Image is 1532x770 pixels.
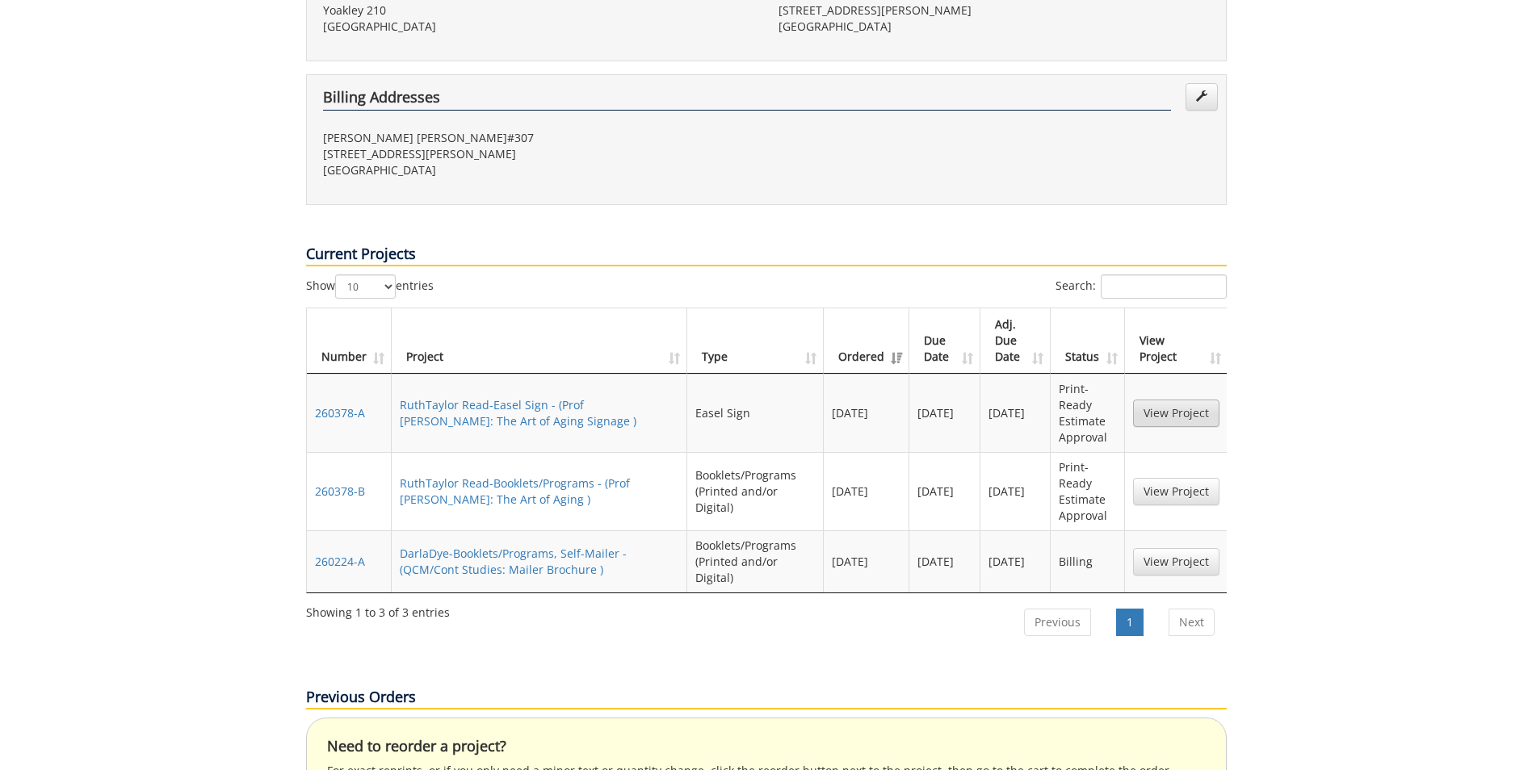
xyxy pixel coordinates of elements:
[400,397,636,429] a: RuthTaylor Read-Easel Sign - (Prof [PERSON_NAME]: The Art of Aging Signage )
[400,475,630,507] a: RuthTaylor Read-Booklets/Programs - (Prof [PERSON_NAME]: The Art of Aging )
[687,530,824,592] td: Booklets/Programs (Printed and/or Digital)
[1024,609,1091,636] a: Previous
[306,274,434,299] label: Show entries
[323,130,754,146] p: [PERSON_NAME] [PERSON_NAME]#307
[980,308,1051,374] th: Adj. Due Date: activate to sort column ascending
[824,452,909,530] td: [DATE]
[824,374,909,452] td: [DATE]
[909,374,980,452] td: [DATE]
[1133,478,1219,505] a: View Project
[980,530,1051,592] td: [DATE]
[315,405,365,421] a: 260378-A
[909,452,980,530] td: [DATE]
[1056,274,1227,299] label: Search:
[779,2,1210,19] p: [STREET_ADDRESS][PERSON_NAME]
[307,308,392,374] th: Number: activate to sort column ascending
[1116,609,1144,636] a: 1
[1133,400,1219,427] a: View Project
[323,2,754,19] p: Yoakley 210
[824,308,909,374] th: Ordered: activate to sort column ascending
[1051,308,1124,374] th: Status: activate to sort column ascending
[392,308,688,374] th: Project: activate to sort column ascending
[824,530,909,592] td: [DATE]
[687,452,824,530] td: Booklets/Programs (Printed and/or Digital)
[315,554,365,569] a: 260224-A
[980,452,1051,530] td: [DATE]
[1133,548,1219,575] a: View Project
[1051,374,1124,452] td: Print-Ready Estimate Approval
[1169,609,1215,636] a: Next
[909,308,980,374] th: Due Date: activate to sort column ascending
[980,374,1051,452] td: [DATE]
[779,19,1210,35] p: [GEOGRAPHIC_DATA]
[1051,452,1124,530] td: Print-Ready Estimate Approval
[687,374,824,452] td: Easel Sign
[306,687,1227,709] p: Previous Orders
[323,146,754,162] p: [STREET_ADDRESS][PERSON_NAME]
[1186,83,1218,111] a: Edit Addresses
[315,483,365,499] a: 260378-B
[323,162,754,178] p: [GEOGRAPHIC_DATA]
[1051,530,1124,592] td: Billing
[323,90,1171,111] h4: Billing Addresses
[400,546,627,577] a: DarlaDye-Booklets/Programs, Self-Mailer - (QCM/Cont Studies: Mailer Brochure )
[1101,274,1227,299] input: Search:
[323,19,754,35] p: [GEOGRAPHIC_DATA]
[909,530,980,592] td: [DATE]
[327,739,1206,755] h4: Need to reorder a project?
[335,274,396,299] select: Showentries
[306,598,450,621] div: Showing 1 to 3 of 3 entries
[1125,308,1228,374] th: View Project: activate to sort column ascending
[306,244,1227,266] p: Current Projects
[687,308,824,374] th: Type: activate to sort column ascending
